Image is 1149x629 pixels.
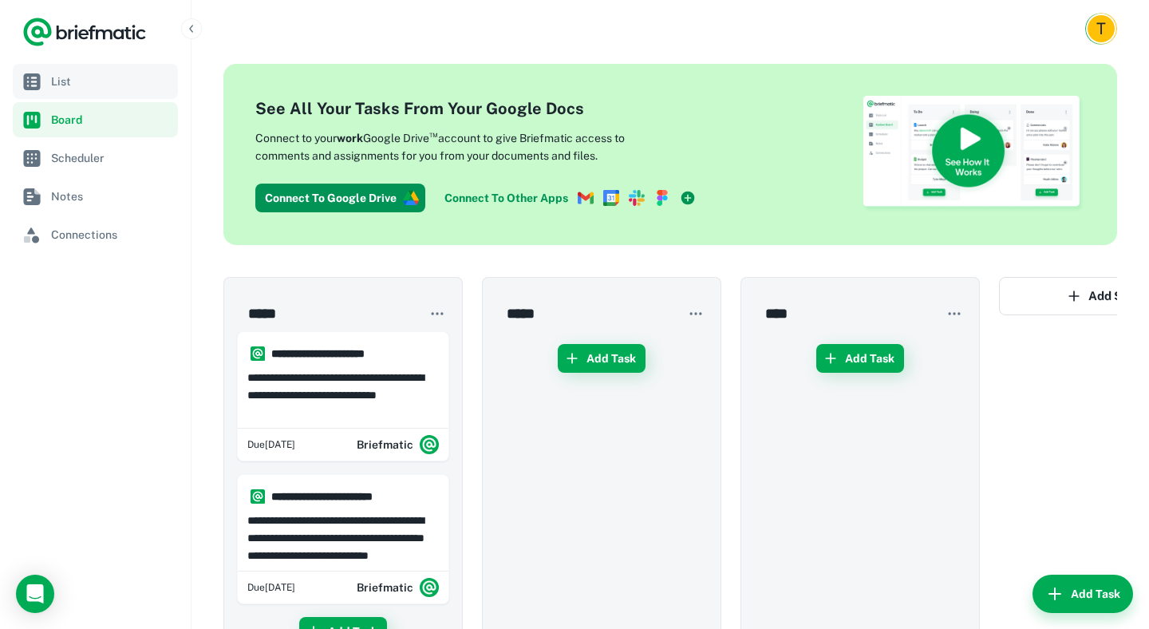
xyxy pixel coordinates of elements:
p: Connect to your Google Drive account to give Briefmatic access to comments and assignments for yo... [255,127,678,164]
a: Scheduler [13,140,178,176]
h6: Briefmatic [357,436,413,453]
a: Board [13,102,178,137]
button: Add Task [1033,575,1133,613]
h4: See All Your Tasks From Your Google Docs [255,97,702,121]
a: List [13,64,178,99]
div: Load Chat [16,575,54,613]
img: See How Briefmatic Works [862,96,1085,213]
button: Add Task [816,344,904,373]
img: https://app.briefmatic.com/assets/integrations/system.png [251,346,265,361]
a: Connect To Other Apps [438,184,702,212]
span: Friday, Aug 22 [247,437,295,452]
span: Board [51,111,172,129]
span: Connections [51,226,172,243]
a: Notes [13,179,178,214]
span: Friday, Aug 22 [247,580,295,595]
sup: ™ [429,129,438,140]
a: Logo [22,16,147,48]
button: Connect To Google Drive [255,184,425,212]
b: work [337,132,363,144]
img: system.png [420,435,439,454]
a: Connections [13,217,178,252]
div: T [1088,15,1115,42]
img: system.png [420,578,439,597]
img: https://app.briefmatic.com/assets/integrations/system.png [251,489,265,504]
span: Notes [51,188,172,205]
span: List [51,73,172,90]
span: Scheduler [51,149,172,167]
button: Account button [1085,13,1117,45]
button: Add Task [558,344,646,373]
div: Briefmatic [357,572,439,603]
h6: Briefmatic [357,579,413,596]
div: Briefmatic [357,429,439,461]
